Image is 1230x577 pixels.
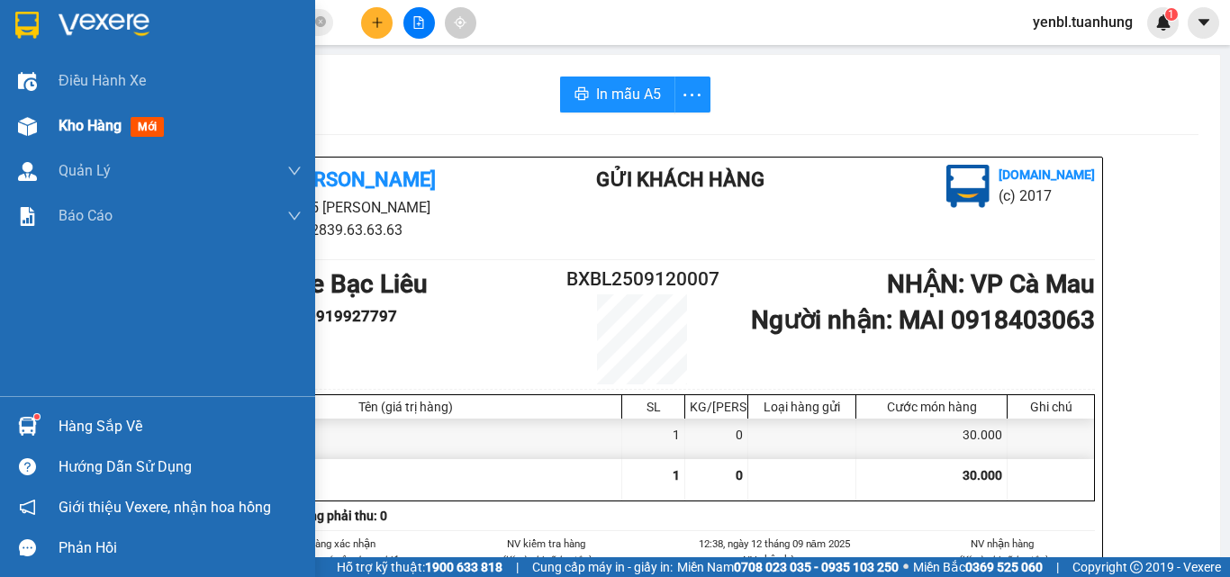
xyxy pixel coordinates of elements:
[104,12,255,34] b: [PERSON_NAME]
[596,168,764,191] b: Gửi khách hàng
[856,419,1008,459] div: 30.000
[887,269,1095,299] b: NHẬN : VP Cà Mau
[627,400,680,414] div: SL
[1168,8,1174,21] span: 1
[454,16,466,29] span: aim
[361,7,393,39] button: plus
[965,560,1043,574] strong: 0369 525 060
[59,413,302,440] div: Hàng sắp về
[1018,11,1147,33] span: yenbl.tuanhung
[225,536,411,552] li: Người gửi hàng xác nhận
[1165,8,1178,21] sup: 1
[15,12,39,39] img: logo-vxr
[131,117,164,137] span: mới
[682,536,867,552] li: 12:38, ngày 12 tháng 09 năm 2025
[194,400,617,414] div: Tên (giá trị hàng)
[903,563,909,571] span: ⚪️
[285,168,436,191] b: [PERSON_NAME]
[673,468,680,482] span: 1
[946,165,990,208] img: logo.jpg
[957,554,1047,566] i: (Kí và ghi rõ họ tên)
[59,454,302,481] div: Hướng dẫn sử dụng
[295,509,387,523] b: Tổng phải thu: 0
[59,69,146,92] span: Điều hành xe
[8,62,343,85] li: 02839.63.63.63
[315,14,326,32] span: close-circle
[18,162,37,181] img: warehouse-icon
[189,196,524,219] li: 85 [PERSON_NAME]
[315,16,326,27] span: close-circle
[685,419,748,459] div: 0
[1056,557,1059,577] span: |
[736,468,743,482] span: 0
[963,468,1002,482] span: 30.000
[287,209,302,223] span: down
[190,419,622,459] div: 1 BỌC (Khác)
[999,185,1095,207] li: (c) 2017
[371,16,384,29] span: plus
[861,400,1002,414] div: Cước món hàng
[574,86,589,104] span: printer
[34,414,40,419] sup: 1
[596,83,661,105] span: In mẫu A5
[59,204,113,227] span: Báo cáo
[516,557,519,577] span: |
[1012,400,1090,414] div: Ghi chú
[412,16,425,29] span: file-add
[18,117,37,136] img: warehouse-icon
[403,7,435,39] button: file-add
[622,419,685,459] div: 1
[59,117,122,134] span: Kho hàng
[59,496,271,518] span: Giới thiệu Vexere, nhận hoa hồng
[19,539,36,556] span: message
[8,113,247,142] b: GỬI : Bến xe Bạc Liêu
[677,557,899,577] span: Miền Nam
[1155,14,1171,31] img: icon-new-feature
[59,159,111,182] span: Quản Lý
[674,77,710,113] button: more
[675,84,710,106] span: more
[104,43,118,58] span: environment
[19,499,36,516] span: notification
[751,305,1095,335] b: Người nhận : MAI 0918403063
[454,536,639,552] li: NV kiểm tra hàng
[18,417,37,436] img: warehouse-icon
[682,552,867,568] li: NV nhận hàng
[337,557,502,577] span: Hỗ trợ kỹ thuật:
[532,557,673,577] span: Cung cấp máy in - giấy in:
[999,167,1095,182] b: [DOMAIN_NAME]
[18,207,37,226] img: solution-icon
[913,557,1043,577] span: Miền Bắc
[18,72,37,91] img: warehouse-icon
[59,535,302,562] div: Phản hồi
[445,7,476,39] button: aim
[8,40,343,62] li: 85 [PERSON_NAME]
[425,560,502,574] strong: 1900 633 818
[1130,561,1143,573] span: copyright
[566,265,718,294] h2: BXBL2509120007
[1196,14,1212,31] span: caret-down
[189,219,524,241] li: 02839.63.63.63
[287,164,302,178] span: down
[910,536,1096,552] li: NV nhận hàng
[104,66,118,80] span: phone
[560,77,675,113] button: printerIn mẫu A5
[734,560,899,574] strong: 0708 023 035 - 0935 103 250
[1188,7,1219,39] button: caret-down
[501,554,591,566] i: (Kí và ghi rõ họ tên)
[690,400,743,414] div: KG/[PERSON_NAME]
[753,400,851,414] div: Loại hàng gửi
[19,458,36,475] span: question-circle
